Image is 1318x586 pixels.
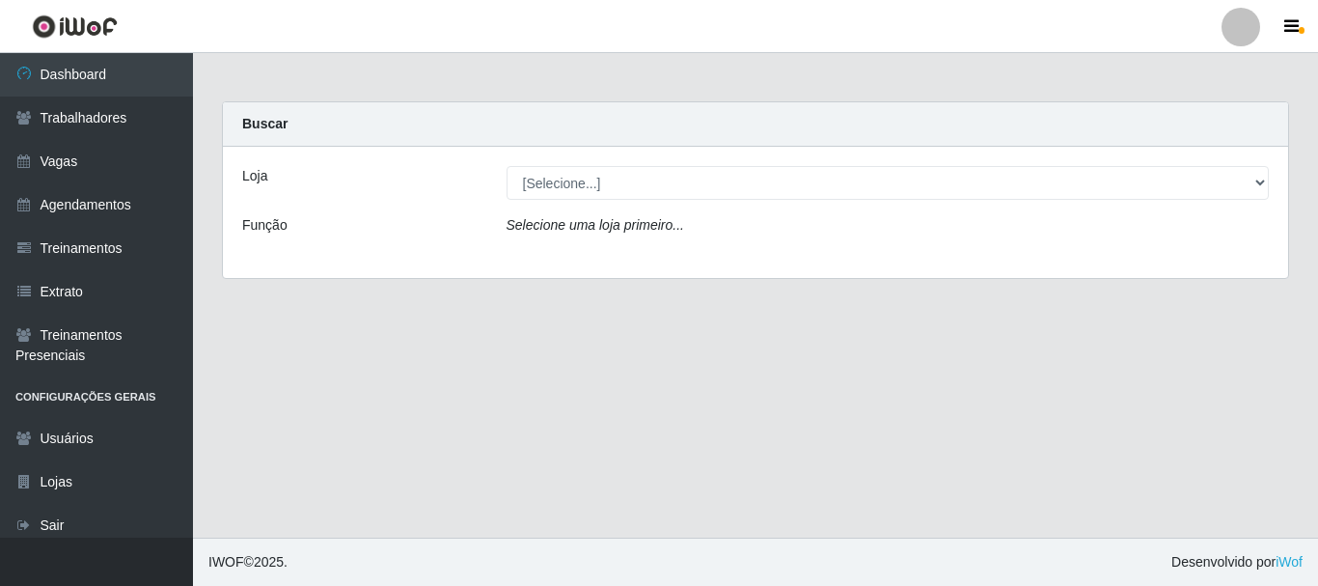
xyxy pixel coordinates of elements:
img: CoreUI Logo [32,14,118,39]
a: iWof [1276,554,1303,570]
strong: Buscar [242,116,288,131]
span: © 2025 . [208,552,288,572]
span: Desenvolvido por [1171,552,1303,572]
i: Selecione uma loja primeiro... [507,217,684,233]
label: Função [242,215,288,236]
span: IWOF [208,554,244,570]
label: Loja [242,166,267,186]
